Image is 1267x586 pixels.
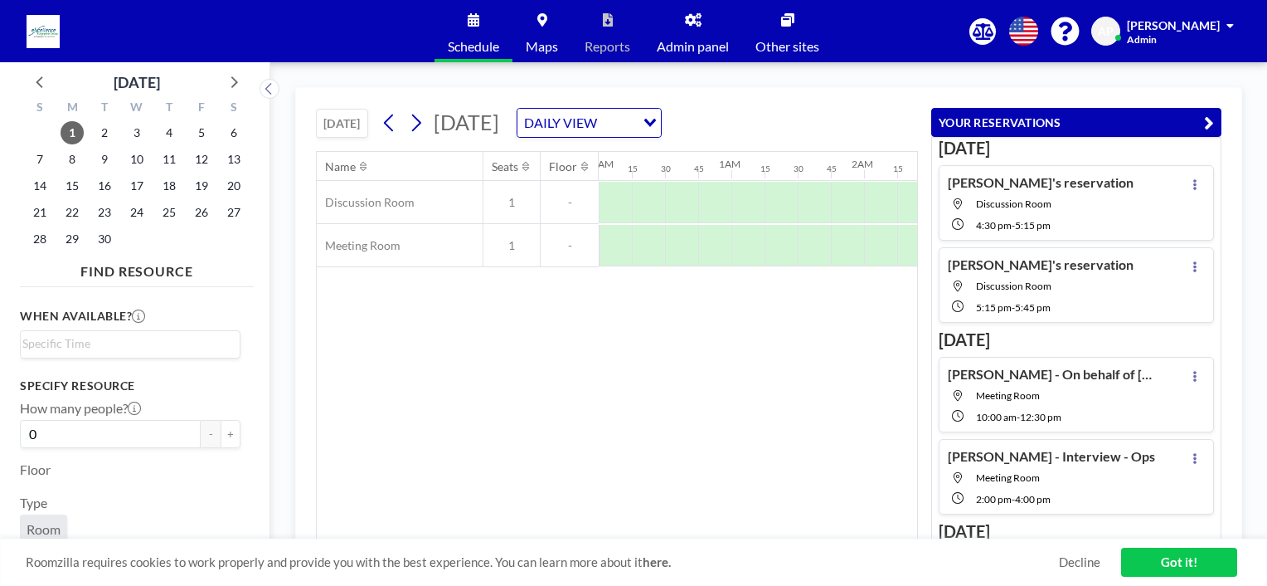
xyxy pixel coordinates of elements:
div: S [24,98,56,120]
a: Got it! [1121,548,1237,577]
span: 5:45 PM [1015,301,1051,314]
span: Wednesday, September 17, 2025 [125,174,148,198]
span: AP [1098,24,1114,39]
a: here. [643,554,671,569]
span: Saturday, September 27, 2025 [222,201,245,224]
span: Tuesday, September 9, 2025 [93,148,116,171]
span: Friday, September 12, 2025 [190,148,213,171]
span: Saturday, September 13, 2025 [222,148,245,171]
span: 12:30 PM [1020,411,1061,423]
span: - [541,195,599,210]
div: Search for option [517,109,661,137]
span: Sunday, September 28, 2025 [28,227,51,251]
span: Friday, September 26, 2025 [190,201,213,224]
label: Type [20,495,47,511]
span: Roomzilla requires cookies to work properly and provide you with the best experience. You can lea... [26,554,1059,570]
span: Meeting Room [976,389,1040,402]
span: 2:00 PM [976,493,1012,505]
span: Thursday, September 18, 2025 [158,174,181,198]
h4: [PERSON_NAME]'s reservation [948,256,1134,273]
span: Tuesday, September 30, 2025 [93,227,116,251]
span: Maps [526,40,558,53]
h3: Specify resource [20,378,240,393]
span: Wednesday, September 3, 2025 [125,121,148,144]
span: Sunday, September 14, 2025 [28,174,51,198]
span: - [1012,219,1015,232]
span: Tuesday, September 23, 2025 [93,201,116,224]
span: Other sites [755,40,819,53]
h4: [PERSON_NAME]'s reservation [948,174,1134,191]
span: 5:15 PM [1015,219,1051,232]
input: Search for option [22,335,231,353]
span: Monday, September 8, 2025 [61,148,84,171]
button: + [221,420,240,448]
span: Sunday, September 21, 2025 [28,201,51,224]
div: 1AM [719,158,740,170]
span: Thursday, September 4, 2025 [158,121,181,144]
label: Floor [20,461,51,478]
img: organization-logo [27,15,60,48]
input: Search for option [602,112,633,134]
div: 45 [694,164,704,174]
span: 5:15 PM [976,301,1012,314]
div: T [153,98,185,120]
div: 15 [628,164,638,174]
div: [DATE] [114,71,160,94]
div: Name [325,159,356,174]
span: Thursday, September 11, 2025 [158,148,181,171]
span: 1 [483,195,540,210]
div: 12AM [586,158,614,170]
span: Admin [1127,33,1157,46]
span: - [1017,411,1020,423]
button: [DATE] [316,109,368,138]
span: Monday, September 1, 2025 [61,121,84,144]
span: Reports [585,40,630,53]
span: Friday, September 5, 2025 [190,121,213,144]
span: Wednesday, September 10, 2025 [125,148,148,171]
span: Wednesday, September 24, 2025 [125,201,148,224]
span: Saturday, September 20, 2025 [222,174,245,198]
span: - [1012,301,1015,314]
div: 15 [760,164,770,174]
div: 30 [661,164,671,174]
div: S [217,98,250,120]
button: - [201,420,221,448]
div: 30 [794,164,803,174]
h3: [DATE] [939,330,1214,350]
span: 10:00 AM [976,411,1017,423]
span: Admin panel [657,40,729,53]
h3: [DATE] [939,521,1214,542]
div: Seats [492,159,518,174]
span: Monday, September 22, 2025 [61,201,84,224]
div: 15 [893,164,903,174]
span: Discussion Room [976,280,1051,292]
div: 2AM [852,158,873,170]
span: Tuesday, September 16, 2025 [93,174,116,198]
h3: [DATE] [939,138,1214,159]
span: Room [27,521,61,538]
div: Floor [549,159,577,174]
span: [PERSON_NAME] [1127,18,1220,32]
span: Meeting Room [976,471,1040,484]
button: YOUR RESERVATIONS [931,108,1221,137]
span: Schedule [448,40,499,53]
span: Monday, September 15, 2025 [61,174,84,198]
div: 45 [827,164,837,174]
a: Decline [1059,554,1100,570]
div: T [89,98,121,120]
span: Discussion Room [317,195,415,210]
div: M [56,98,89,120]
span: - [1012,493,1015,505]
span: Discussion Room [976,198,1051,210]
div: W [121,98,153,120]
span: Tuesday, September 2, 2025 [93,121,116,144]
span: 4:30 PM [976,219,1012,232]
h4: [PERSON_NAME] - On behalf of [PERSON_NAME] [948,366,1155,383]
span: Monday, September 29, 2025 [61,227,84,251]
h4: [PERSON_NAME] - Interview - Ops [948,448,1155,465]
span: Saturday, September 6, 2025 [222,121,245,144]
span: 4:00 PM [1015,493,1051,505]
div: F [185,98,217,120]
span: Sunday, September 7, 2025 [28,148,51,171]
span: - [541,238,599,253]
